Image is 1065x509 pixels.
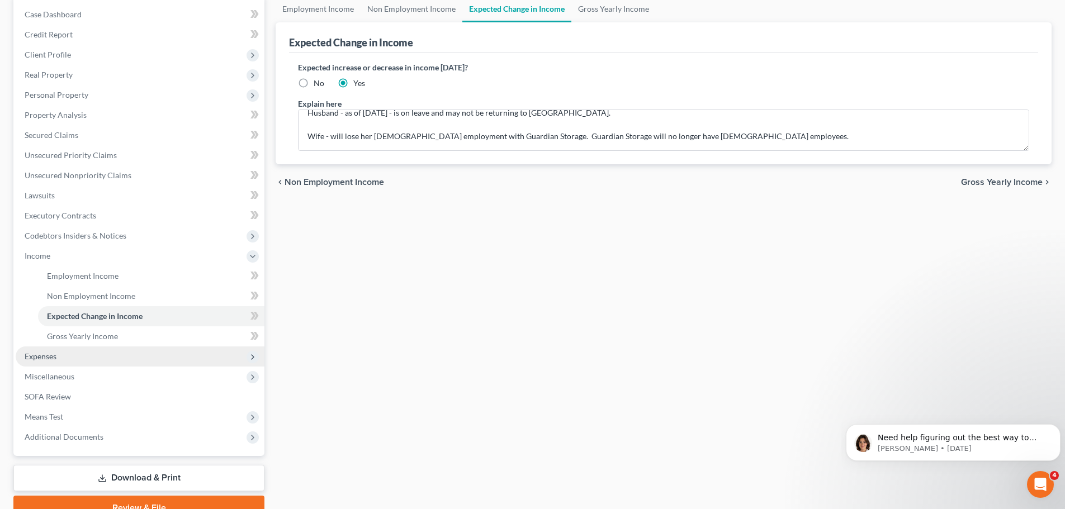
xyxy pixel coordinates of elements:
[961,178,1052,187] button: Gross Yearly Income chevron_right
[16,185,264,206] a: Lawsuits
[16,165,264,185] a: Unsecured Nonpriority Claims
[25,211,96,220] span: Executory Contracts
[353,78,365,88] span: Yes
[25,110,87,120] span: Property Analysis
[13,465,264,491] a: Download & Print
[25,130,78,140] span: Secured Claims
[25,251,50,260] span: Income
[38,266,264,286] a: Employment Income
[289,36,413,49] div: Expected Change in Income
[38,326,264,346] a: Gross Yearly Income
[841,401,1065,479] iframe: Intercom notifications message
[16,145,264,165] a: Unsecured Priority Claims
[276,178,285,187] i: chevron_left
[25,392,71,401] span: SOFA Review
[25,170,131,180] span: Unsecured Nonpriority Claims
[25,412,63,421] span: Means Test
[285,178,384,187] span: Non Employment Income
[47,271,119,280] span: Employment Income
[1043,178,1052,187] i: chevron_right
[25,372,74,381] span: Miscellaneous
[276,178,384,187] button: chevron_left Non Employment Income
[16,25,264,45] a: Credit Report
[25,30,73,39] span: Credit Report
[47,331,118,341] span: Gross Yearly Income
[1027,471,1054,498] iframe: Intercom live chat
[25,150,117,160] span: Unsecured Priority Claims
[25,90,88,99] span: Personal Property
[38,286,264,306] a: Non Employment Income
[314,78,324,88] span: No
[16,206,264,226] a: Executory Contracts
[961,178,1043,187] span: Gross Yearly Income
[25,351,56,361] span: Expenses
[25,70,73,79] span: Real Property
[16,125,264,145] a: Secured Claims
[16,105,264,125] a: Property Analysis
[38,306,264,326] a: Expected Change in Income
[298,98,342,110] label: Explain here
[25,191,55,200] span: Lawsuits
[47,311,143,321] span: Expected Change in Income
[298,61,1029,73] label: Expected increase or decrease in income [DATE]?
[25,50,71,59] span: Client Profile
[47,291,135,301] span: Non Employment Income
[16,4,264,25] a: Case Dashboard
[25,9,82,19] span: Case Dashboard
[16,387,264,407] a: SOFA Review
[25,231,126,240] span: Codebtors Insiders & Notices
[25,432,103,441] span: Additional Documents
[1050,471,1059,480] span: 4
